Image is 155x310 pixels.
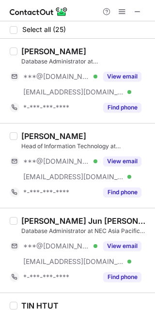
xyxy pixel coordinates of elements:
[103,187,141,197] button: Reveal Button
[23,172,124,181] span: [EMAIL_ADDRESS][DOMAIN_NAME]
[103,241,141,251] button: Reveal Button
[103,103,141,112] button: Reveal Button
[23,157,90,166] span: ***@[DOMAIN_NAME]
[10,6,68,17] img: ContactOut v5.3.10
[21,131,86,141] div: [PERSON_NAME]
[23,242,90,250] span: ***@[DOMAIN_NAME]
[23,72,90,81] span: ***@[DOMAIN_NAME]
[103,272,141,282] button: Reveal Button
[23,257,124,266] span: [EMAIL_ADDRESS][DOMAIN_NAME]
[23,88,124,96] span: [EMAIL_ADDRESS][DOMAIN_NAME]
[103,72,141,81] button: Reveal Button
[21,46,86,56] div: [PERSON_NAME]
[21,142,149,151] div: Head of Information Technology at [GEOGRAPHIC_DATA]
[21,227,149,235] div: Database Administrator at NEC Asia Pacific Pte Ltd
[21,57,149,66] div: Database Administrator at [GEOGRAPHIC_DATA]
[21,216,149,226] div: [PERSON_NAME] Jun [PERSON_NAME]
[103,156,141,166] button: Reveal Button
[22,26,66,33] span: Select all (25)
